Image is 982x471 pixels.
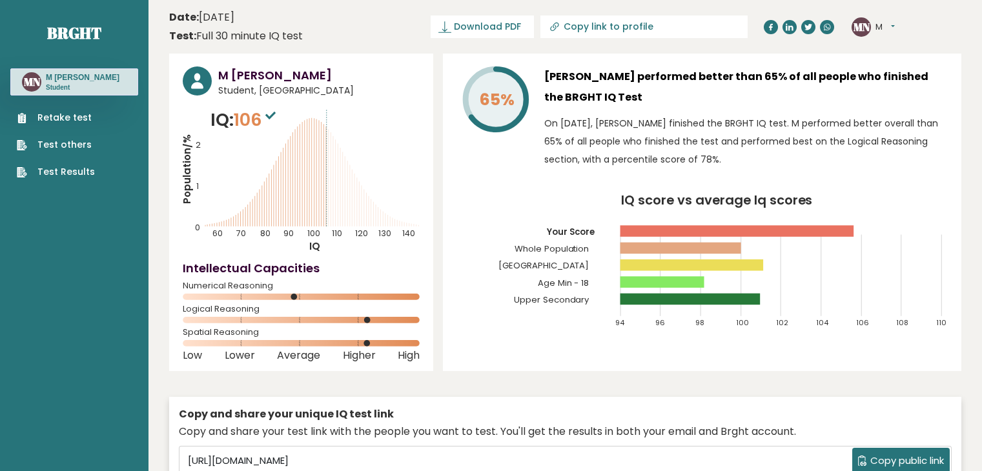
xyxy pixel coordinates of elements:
[179,406,952,422] div: Copy and share your unique IQ test link
[856,317,869,328] tspan: 106
[498,259,589,272] tspan: [GEOGRAPHIC_DATA]
[236,228,246,239] tspan: 70
[343,353,376,358] span: Higher
[169,10,199,25] b: Date:
[218,66,420,84] h3: M [PERSON_NAME]
[46,83,119,92] p: Student
[183,283,420,288] span: Numerical Reasoning
[180,134,194,204] tspan: Population/%
[854,19,870,34] text: MN
[875,21,895,34] button: M
[183,306,420,312] span: Logical Reasoning
[546,226,595,238] tspan: Your Score
[17,138,95,152] a: Test others
[816,317,829,328] tspan: 104
[183,330,420,335] span: Spatial Reasoning
[47,23,101,43] a: Brght
[46,72,119,83] h3: M [PERSON_NAME]
[210,107,279,133] p: IQ:
[776,317,788,328] tspan: 102
[234,108,279,132] span: 106
[260,228,271,239] tspan: 80
[332,228,342,239] tspan: 110
[309,239,320,253] tspan: IQ
[225,353,255,358] span: Lower
[538,277,589,289] tspan: Age Min - 18
[544,114,948,168] p: On [DATE], [PERSON_NAME] finished the BRGHT IQ test. M performed better overall than 65% of all p...
[736,317,749,328] tspan: 100
[283,228,294,239] tspan: 90
[213,228,223,239] tspan: 60
[169,10,234,25] time: [DATE]
[17,165,95,179] a: Test Results
[870,454,944,468] span: Copy public link
[454,20,521,34] span: Download PDF
[514,294,590,306] tspan: Upper Secondary
[277,353,320,358] span: Average
[937,317,947,328] tspan: 110
[307,228,320,239] tspan: 100
[169,28,303,44] div: Full 30 minute IQ test
[24,74,41,89] text: MN
[897,317,909,328] tspan: 108
[479,88,515,111] tspan: 65%
[196,181,199,192] tspan: 1
[431,15,534,38] a: Download PDF
[515,243,589,255] tspan: Whole Population
[195,222,200,233] tspan: 0
[183,259,420,277] h4: Intellectual Capacities
[544,66,948,108] h3: [PERSON_NAME] performed better than 65% of all people who finished the BRGHT IQ Test
[183,353,202,358] span: Low
[696,317,705,328] tspan: 98
[196,139,201,150] tspan: 2
[378,228,391,239] tspan: 130
[402,228,415,239] tspan: 140
[655,317,665,328] tspan: 96
[615,317,625,328] tspan: 94
[218,84,420,97] span: Student, [GEOGRAPHIC_DATA]
[169,28,196,43] b: Test:
[17,111,95,125] a: Retake test
[398,353,420,358] span: High
[355,228,368,239] tspan: 120
[179,424,952,439] div: Copy and share your test link with the people you want to test. You'll get the results in both yo...
[621,191,813,209] tspan: IQ score vs average Iq scores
